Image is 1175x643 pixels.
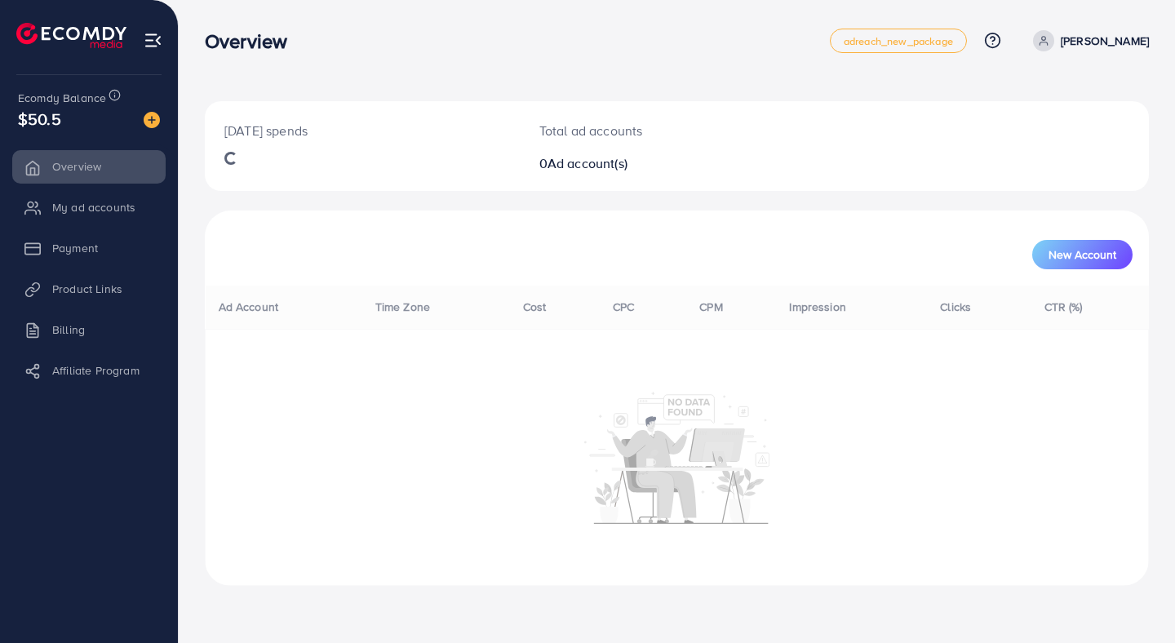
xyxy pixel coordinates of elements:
a: [PERSON_NAME] [1026,30,1149,51]
span: $50.5 [18,107,61,131]
span: adreach_new_package [844,36,953,47]
a: adreach_new_package [830,29,967,53]
img: menu [144,31,162,50]
p: [PERSON_NAME] [1061,31,1149,51]
h2: 0 [539,156,736,171]
p: Total ad accounts [539,121,736,140]
h3: Overview [205,29,300,53]
span: Ecomdy Balance [18,90,106,106]
span: Ad account(s) [548,154,627,172]
button: New Account [1032,240,1133,269]
img: logo [16,23,126,48]
img: image [144,112,160,128]
p: [DATE] spends [224,121,500,140]
span: New Account [1049,249,1116,260]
